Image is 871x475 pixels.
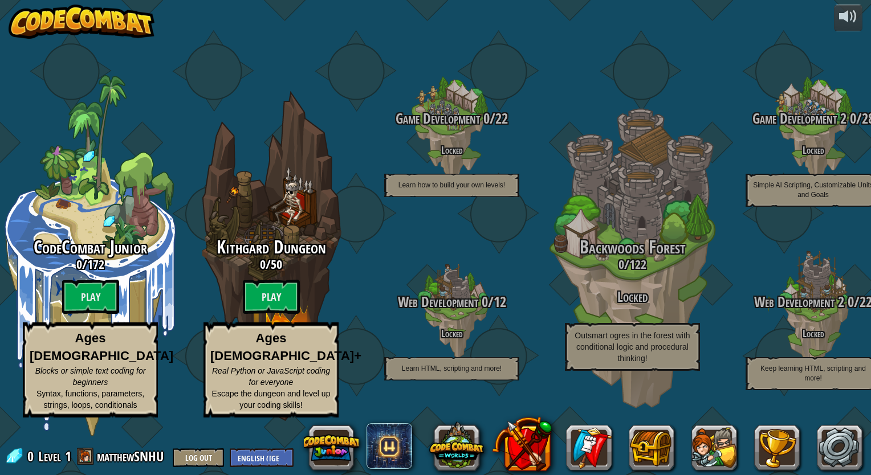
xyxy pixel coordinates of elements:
[38,447,61,466] span: Level
[396,109,480,128] span: Game Development
[480,109,490,128] span: 0
[478,292,488,312] span: 0
[361,145,542,155] h4: Locked
[97,447,167,465] a: matthewSNHU
[181,257,361,271] h3: /
[402,365,502,372] span: Learn HTML, scripting and more!
[62,280,119,314] btn: Play
[844,292,854,312] span: 0
[243,280,300,314] btn: Play
[542,257,723,271] h3: /
[398,292,478,312] span: Web Development
[752,109,846,128] span: Game Development 2
[495,109,508,128] span: 22
[65,447,71,465] span: 1
[217,235,326,259] span: Kithgard Dungeon
[27,447,37,465] span: 0
[846,109,856,128] span: 0
[87,256,104,273] span: 172
[271,256,282,273] span: 50
[361,328,542,339] h4: Locked
[34,235,147,259] span: CodeCombat Junior
[9,5,154,39] img: CodeCombat - Learn how to code by playing a game
[398,181,505,189] span: Learn how to build your own levels!
[260,256,266,273] span: 0
[210,331,361,363] strong: Ages [DEMOGRAPHIC_DATA]+
[361,111,542,126] h3: /
[212,389,331,410] span: Escape the dungeon and level up your coding skills!
[181,75,361,436] div: Complete previous world to unlock
[494,292,506,312] span: 12
[580,235,686,259] span: Backwoods Forest
[361,294,542,310] h3: /
[173,448,224,467] button: Log Out
[542,289,723,305] h3: Locked
[212,366,330,387] span: Real Python or JavaScript coding for everyone
[30,331,173,363] strong: Ages [DEMOGRAPHIC_DATA]
[629,256,646,273] span: 122
[36,389,144,410] span: Syntax, functions, parameters, strings, loops, conditionals
[760,365,866,382] span: Keep learning HTML, scripting and more!
[618,256,624,273] span: 0
[76,256,82,273] span: 0
[575,331,690,363] span: Outsmart ogres in the forest with conditional logic and procedural thinking!
[754,292,844,312] span: Web Development 2
[834,5,862,31] button: Adjust volume
[35,366,146,387] span: Blocks or simple text coding for beginners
